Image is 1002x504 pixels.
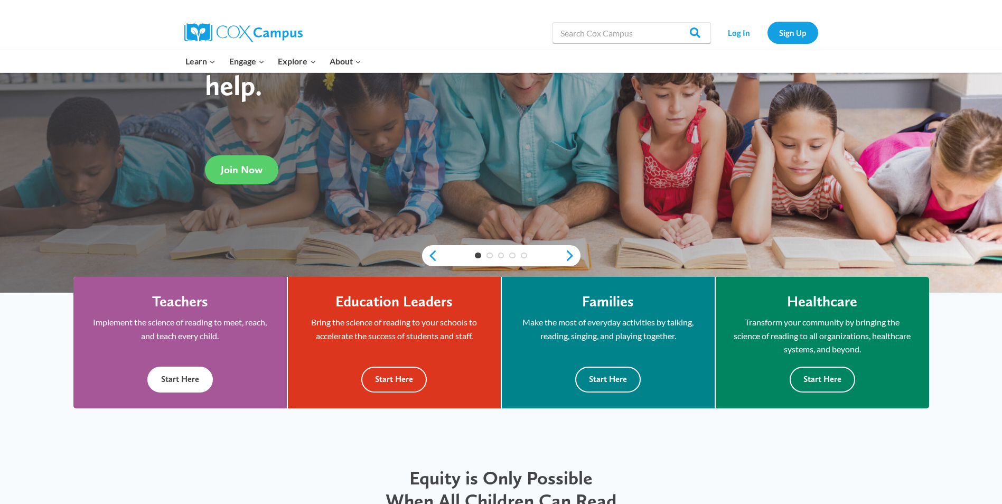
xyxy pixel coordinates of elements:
[716,277,929,409] a: Healthcare Transform your community by bringing the science of reading to all organizations, heal...
[361,367,427,393] button: Start Here
[716,22,818,43] nav: Secondary Navigation
[222,50,271,72] button: Child menu of Engage
[205,155,278,184] a: Join Now
[475,253,481,259] a: 1
[323,50,368,72] button: Child menu of About
[732,315,913,356] p: Transform your community by bringing the science of reading to all organizations, healthcare syst...
[304,315,485,342] p: Bring the science of reading to your schools to accelerate the success of students and staff.
[422,245,580,266] div: content slider buttons
[179,50,223,72] button: Child menu of Learn
[552,22,711,43] input: Search Cox Campus
[422,249,438,262] a: previous
[716,22,762,43] a: Log In
[184,23,303,42] img: Cox Campus
[521,253,527,259] a: 5
[565,249,580,262] a: next
[790,367,855,393] button: Start Here
[582,293,634,311] h4: Families
[147,367,213,393] button: Start Here
[335,293,453,311] h4: Education Leaders
[288,277,501,409] a: Education Leaders Bring the science of reading to your schools to accelerate the success of stude...
[767,22,818,43] a: Sign Up
[575,367,641,393] button: Start Here
[518,315,699,342] p: Make the most of everyday activities by talking, reading, singing, and playing together.
[271,50,323,72] button: Child menu of Explore
[486,253,493,259] a: 2
[152,293,208,311] h4: Teachers
[205,1,477,101] strong: Every child deserves to read. Every adult can help.
[502,277,715,409] a: Families Make the most of everyday activities by talking, reading, singing, and playing together....
[498,253,504,259] a: 3
[73,277,287,409] a: Teachers Implement the science of reading to meet, reach, and teach every child. Start Here
[787,293,857,311] h4: Healthcare
[89,315,271,342] p: Implement the science of reading to meet, reach, and teach every child.
[509,253,516,259] a: 4
[221,163,263,176] span: Join Now
[179,50,368,72] nav: Primary Navigation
